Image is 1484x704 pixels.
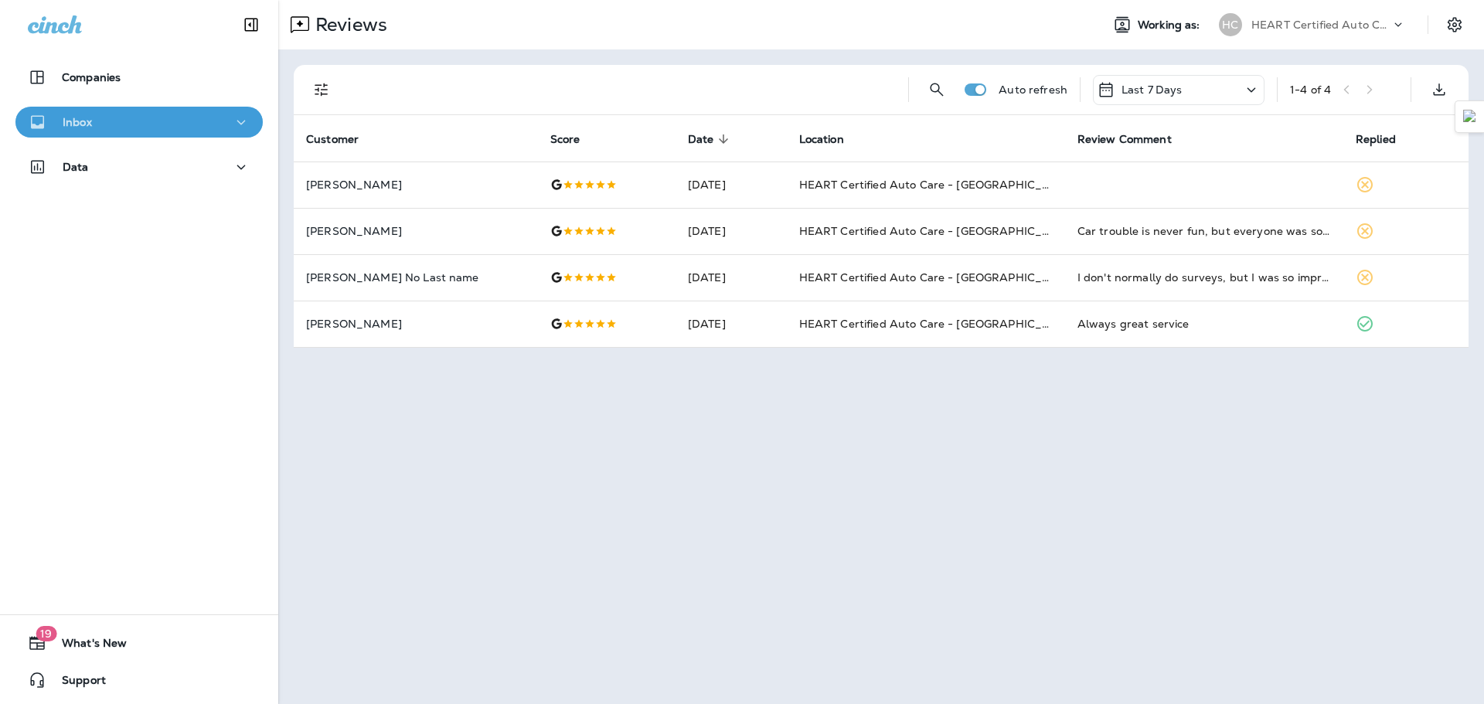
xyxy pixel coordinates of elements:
button: Data [15,151,263,182]
span: HEART Certified Auto Care - [GEOGRAPHIC_DATA] [799,224,1077,238]
button: 19What's New [15,627,263,658]
p: Companies [62,71,121,83]
p: Reviews [309,13,387,36]
span: Review Comment [1077,133,1172,146]
p: [PERSON_NAME] No Last name [306,271,526,284]
span: HEART Certified Auto Care - [GEOGRAPHIC_DATA] [799,178,1077,192]
div: Car trouble is never fun, but everyone was so kind and helpful. They explained all the issues tho... [1077,223,1331,239]
div: HC [1219,13,1242,36]
span: Score [550,132,601,146]
p: Auto refresh [999,83,1067,96]
span: Replied [1356,132,1416,146]
p: Inbox [63,116,92,128]
td: [DATE] [676,162,787,208]
button: Inbox [15,107,263,138]
p: Last 7 Days [1122,83,1183,96]
p: HEART Certified Auto Care [1251,19,1390,31]
span: HEART Certified Auto Care - [GEOGRAPHIC_DATA] [799,270,1077,284]
span: Support [46,674,106,692]
span: Customer [306,132,379,146]
td: [DATE] [676,208,787,254]
span: Customer [306,133,359,146]
span: Review Comment [1077,132,1192,146]
span: Working as: [1138,19,1203,32]
p: [PERSON_NAME] [306,179,526,191]
button: Export as CSV [1424,74,1455,105]
td: [DATE] [676,254,787,301]
button: Search Reviews [921,74,952,105]
button: Settings [1441,11,1469,39]
div: 1 - 4 of 4 [1290,83,1331,96]
span: Score [550,133,580,146]
p: Data [63,161,89,173]
div: Always great service [1077,316,1331,332]
img: Detect Auto [1463,110,1477,124]
button: Filters [306,74,337,105]
span: Location [799,132,864,146]
td: [DATE] [676,301,787,347]
span: Location [799,133,844,146]
span: 19 [36,626,56,641]
p: [PERSON_NAME] [306,225,526,237]
span: Replied [1356,133,1396,146]
button: Collapse Sidebar [230,9,273,40]
span: HEART Certified Auto Care - [GEOGRAPHIC_DATA] [799,317,1077,331]
div: I don't normally do surveys, but I was so impressed by the customer service that I am making an e... [1077,270,1331,285]
p: [PERSON_NAME] [306,318,526,330]
span: Date [688,133,714,146]
button: Companies [15,62,263,93]
span: Date [688,132,734,146]
span: What's New [46,637,127,655]
button: Support [15,665,263,695]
